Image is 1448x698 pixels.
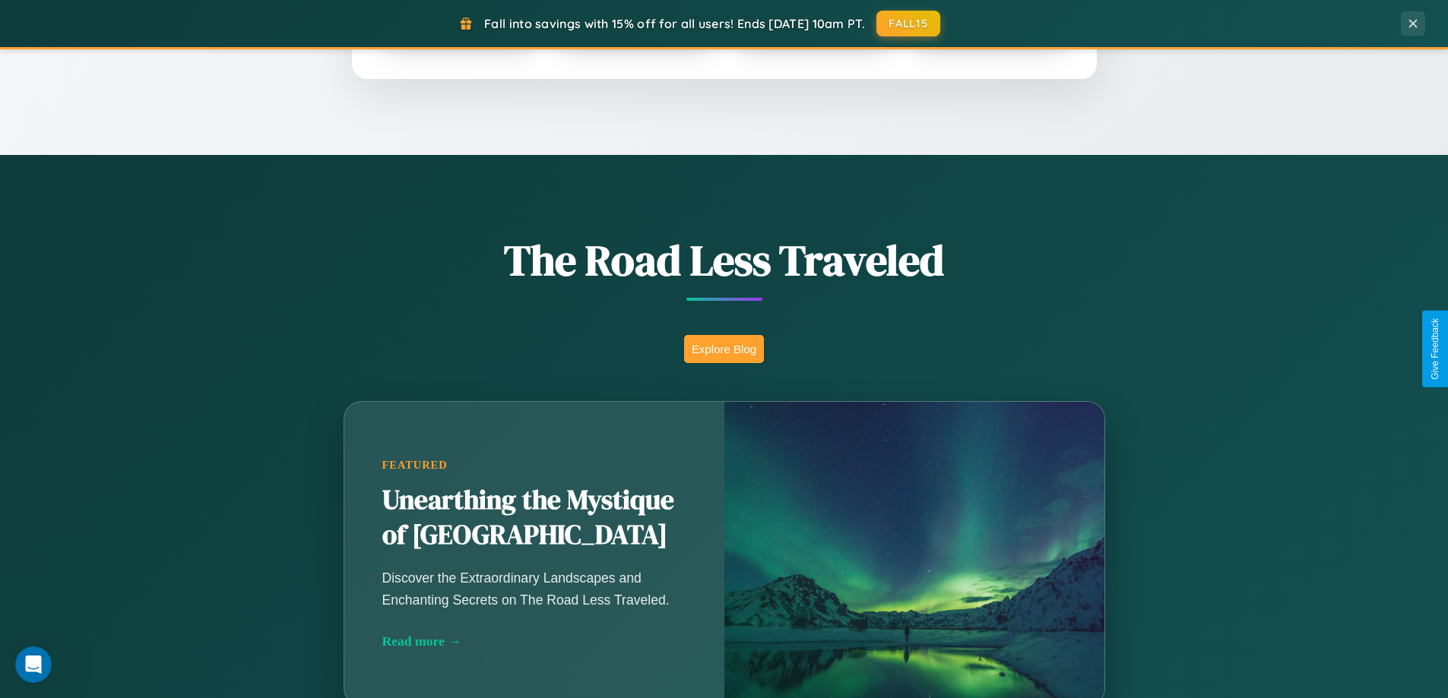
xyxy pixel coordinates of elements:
div: Give Feedback [1430,318,1440,380]
h1: The Road Less Traveled [268,231,1180,289]
iframe: Intercom live chat [15,646,52,683]
p: Discover the Extraordinary Landscapes and Enchanting Secrets on The Road Less Traveled. [382,567,686,610]
h2: Unearthing the Mystique of [GEOGRAPHIC_DATA] [382,483,686,553]
button: FALL15 [876,11,940,36]
div: Featured [382,459,686,472]
button: Explore Blog [684,335,764,363]
div: Read more → [382,633,686,649]
span: Fall into savings with 15% off for all users! Ends [DATE] 10am PT. [484,16,865,31]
